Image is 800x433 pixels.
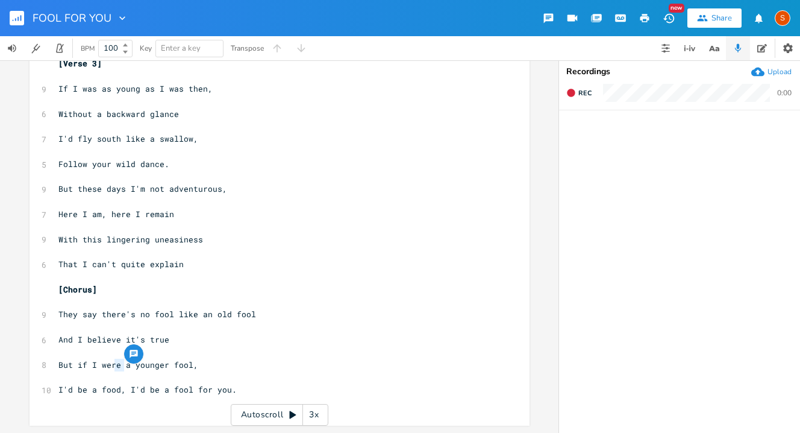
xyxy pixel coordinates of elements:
div: Upload [767,67,792,77]
button: Rec [561,83,596,103]
span: Enter a key [161,43,201,54]
div: Autoscroll [231,404,328,426]
span: [Verse 3] [58,58,102,69]
span: Without a backward glance [58,109,179,119]
span: With this lingering uneasiness [58,234,203,245]
span: Follow your wild dance. [58,159,169,169]
span: FOOL FOR YOU [33,13,111,24]
span: I'd be a food, I'd be a fool for you. [58,384,237,395]
button: New [657,7,681,29]
span: But if I were a younger fool, [58,359,198,370]
button: S [775,4,790,32]
span: That I can't quite explain [58,259,184,270]
div: Key [140,45,152,52]
span: If I was as young as I was then, [58,83,213,94]
div: Recordings [566,68,793,76]
span: They say there's no fool like an old fool [58,309,256,320]
button: Share [687,8,742,28]
div: 3x [303,404,325,426]
div: New [669,4,684,13]
span: And I believe it's true [58,334,169,345]
div: Share [711,13,732,24]
div: BPM [81,45,95,52]
span: But these days I'm not adventurous, [58,183,227,194]
span: Here I am, here I remain [58,209,174,220]
div: 0:00 [777,89,792,96]
div: Spike Lancaster + Ernie Whalley [775,10,790,26]
div: Transpose [231,45,264,52]
span: [Chorus] [58,284,97,295]
button: Upload [751,65,792,78]
span: Rec [578,89,592,98]
span: I'd fly south like a swallow, [58,133,198,144]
